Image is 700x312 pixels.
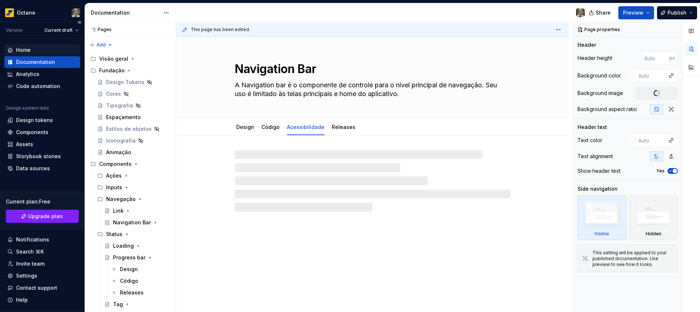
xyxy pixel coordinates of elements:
a: Assets [4,138,80,150]
button: Help [4,294,80,306]
div: Ações [94,170,173,182]
div: Current plan : Free [6,198,79,205]
a: Design tokens [4,114,80,126]
div: Text alignment [577,153,613,160]
div: Progress bar [113,254,145,261]
button: Preview [618,6,654,19]
div: Hidden [646,231,661,237]
a: Design Tokens [94,76,173,88]
a: Cores [94,88,173,100]
div: Estilos de objetos [106,125,152,133]
a: Link [101,205,173,217]
div: Show header text [577,167,621,175]
p: px [669,55,675,61]
div: Código [258,119,283,134]
div: Visão geral [99,55,128,62]
a: Iconografia [94,135,173,147]
a: Home [4,44,80,56]
div: Analytics [16,71,39,78]
a: Code automation [4,80,80,92]
div: Animação [106,149,131,156]
div: Design system data [6,105,49,111]
div: Iconografia [106,137,136,144]
div: Tag [113,301,123,308]
div: Cores [106,90,121,98]
div: Acessibilidade [284,119,327,134]
div: Help [16,296,28,304]
div: Header height [577,54,612,62]
div: Inputs [106,184,122,191]
div: Octane [17,9,35,16]
div: Loading [113,242,134,250]
div: Fundação [99,67,125,74]
button: OctaneTiago [1,5,83,20]
label: Yes [656,168,665,174]
a: Código [108,275,173,287]
button: Collapse sidebar [74,17,85,27]
div: Navigation Bar [113,219,151,226]
span: Preview [623,9,643,16]
div: Inputs [94,182,173,193]
a: Releases [332,124,355,130]
input: Auto [635,134,665,147]
div: Fundação [87,65,173,76]
a: Storybook stories [4,151,80,162]
span: Share [596,9,611,16]
button: Contact support [4,282,80,294]
div: Navegação [94,193,173,205]
div: Components [99,160,132,168]
div: Visible [594,231,609,237]
div: Visible [577,195,626,240]
textarea: Navigation Bar [233,60,509,78]
div: Design [120,266,138,273]
a: Espaçamento [94,111,173,123]
div: Data sources [16,165,50,172]
input: Auto [635,69,665,82]
div: Releases [329,119,358,134]
button: Current draft [41,25,82,35]
img: e8093afa-4b23-4413-bf51-00cde92dbd3f.png [5,8,14,17]
button: Notifications [4,234,80,246]
button: Share [585,6,615,19]
div: Side navigation [577,185,618,193]
div: Status [94,228,173,240]
input: Auto [641,52,669,65]
a: Design [108,263,173,275]
div: Version [6,27,23,33]
span: Publish [668,9,687,16]
div: Visão geral [87,53,173,65]
a: Design [236,124,254,130]
a: Tag [101,298,173,310]
div: Background color [577,72,621,79]
div: Código [120,277,138,285]
div: Components [87,158,173,170]
div: Invite team [16,260,44,267]
a: Components [4,126,80,138]
div: Pages [87,27,112,33]
span: Add [97,42,106,48]
div: Documentation [16,58,55,66]
a: Data sources [4,163,80,174]
a: Analytics [4,68,80,80]
div: Components [16,129,48,136]
div: Code automation [16,83,60,90]
a: Tipografia [94,100,173,111]
img: Tiago [71,8,80,17]
div: Header text [577,123,607,131]
span: Current draft [44,27,73,33]
a: Progress bar [101,252,173,263]
button: Search ⌘K [4,246,80,258]
a: Upgrade plan [6,210,79,223]
div: Link [113,207,124,214]
div: Assets [16,141,33,148]
a: Loading [101,240,173,252]
div: Notifications [16,236,49,243]
div: Design tokens [16,117,53,124]
div: Design [233,119,257,134]
span: Upgrade plan [28,213,63,220]
div: Home [16,46,31,54]
div: Releases [120,289,144,296]
div: Tipografia [106,102,133,109]
a: Navigation Bar [101,217,173,228]
div: Hidden [629,195,678,240]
